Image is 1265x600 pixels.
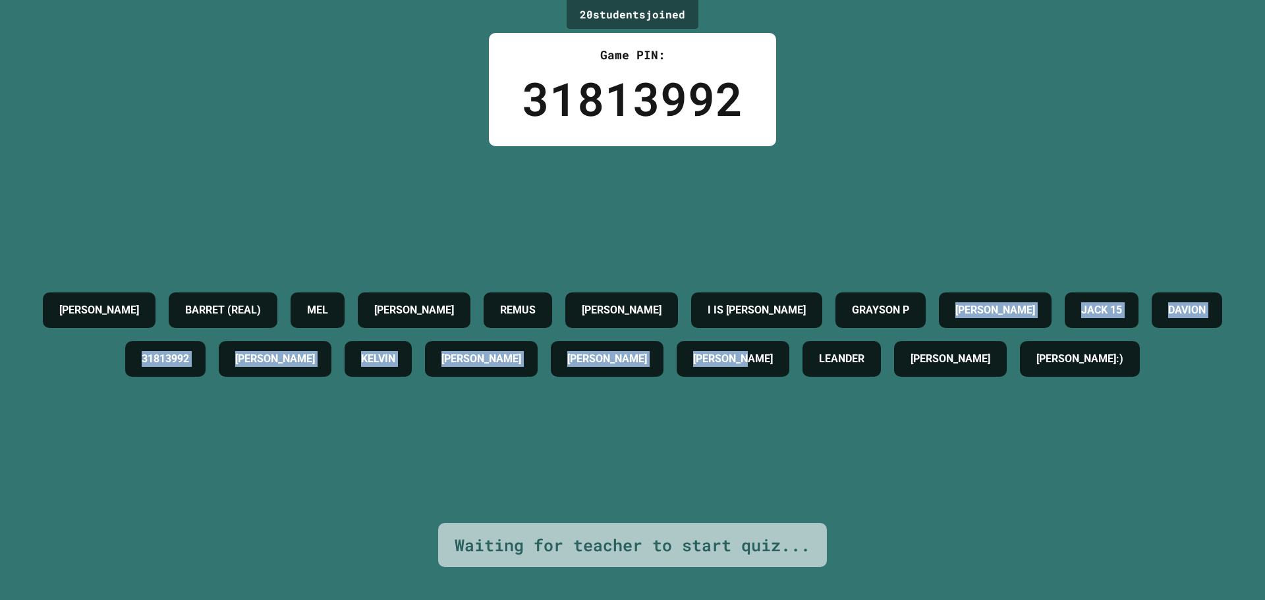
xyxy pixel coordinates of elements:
[1036,351,1123,367] h4: [PERSON_NAME]:)
[374,302,454,318] h4: [PERSON_NAME]
[307,302,328,318] h4: MEL
[1081,302,1122,318] h4: JACK 15
[522,46,743,64] div: Game PIN:
[819,351,864,367] h4: LEANDER
[708,302,806,318] h4: I IS [PERSON_NAME]
[455,533,810,558] div: Waiting for teacher to start quiz...
[441,351,521,367] h4: [PERSON_NAME]
[500,302,536,318] h4: REMUS
[567,351,647,367] h4: [PERSON_NAME]
[911,351,990,367] h4: [PERSON_NAME]
[522,64,743,133] div: 31813992
[59,302,139,318] h4: [PERSON_NAME]
[582,302,661,318] h4: [PERSON_NAME]
[955,302,1035,318] h4: [PERSON_NAME]
[693,351,773,367] h4: [PERSON_NAME]
[361,351,395,367] h4: KELVIN
[1168,302,1206,318] h4: DAVION
[235,351,315,367] h4: [PERSON_NAME]
[852,302,909,318] h4: GRAYSON P
[185,302,261,318] h4: BARRET (REAL)
[142,351,189,367] h4: 31813992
